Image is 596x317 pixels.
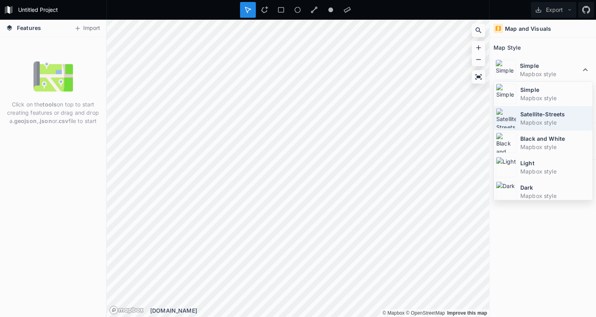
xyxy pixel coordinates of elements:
[57,117,69,124] strong: .csv
[494,41,521,54] h2: Map Style
[531,2,576,18] button: Export
[43,101,57,108] strong: tools
[150,306,489,315] div: [DOMAIN_NAME]
[17,24,41,32] span: Features
[34,57,73,96] img: empty
[496,84,516,104] img: Simple
[495,60,516,80] img: Simple
[520,143,590,151] dd: Mapbox style
[520,159,590,167] dt: Light
[496,181,516,202] img: Dark
[447,310,487,316] a: Map feedback
[520,70,581,78] dd: Mapbox style
[520,183,590,192] dt: Dark
[496,157,516,177] img: Light
[496,108,516,129] img: Satellite-Streets
[505,24,551,33] h4: Map and Visuals
[520,86,590,94] dt: Simple
[406,310,445,316] a: OpenStreetMap
[38,117,52,124] strong: .json
[70,22,104,35] button: Import
[382,310,404,316] a: Mapbox
[109,306,144,315] a: Mapbox logo
[520,192,590,200] dd: Mapbox style
[13,117,37,124] strong: .geojson
[6,100,100,125] p: Click on the on top to start creating features or drag and drop a , or file to start
[520,167,590,175] dd: Mapbox style
[520,62,581,70] dt: Simple
[520,110,590,118] dt: Satellite-Streets
[496,132,516,153] img: Black and White
[520,94,590,102] dd: Mapbox style
[520,134,590,143] dt: Black and White
[520,118,590,127] dd: Mapbox style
